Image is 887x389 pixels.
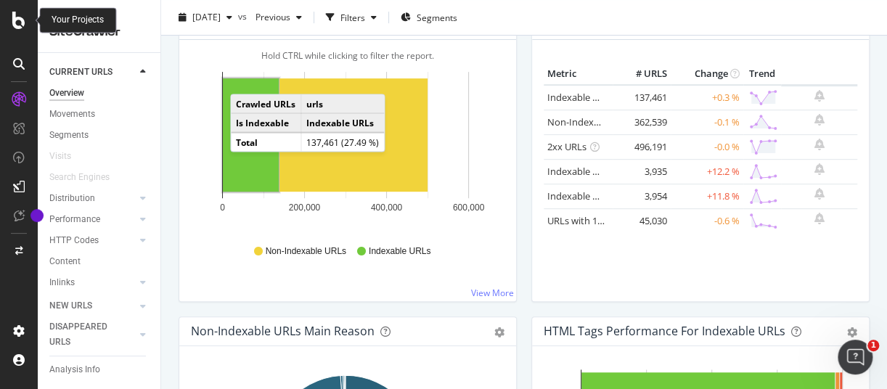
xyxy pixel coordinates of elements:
[49,65,136,80] a: CURRENT URLS
[49,233,136,248] a: HTTP Codes
[301,94,385,113] td: urls
[49,65,113,80] div: CURRENT URLS
[547,189,706,202] a: Indexable URLs with Bad Description
[238,9,250,22] span: vs
[192,11,221,23] span: 2025 Oct. 11th
[814,90,825,102] div: bell-plus
[173,6,238,29] button: [DATE]
[49,86,150,101] a: Overview
[814,163,825,175] div: bell-plus
[49,319,136,350] a: DISAPPEARED URLS
[395,6,463,29] button: Segments
[191,324,375,338] div: Non-Indexable URLs Main Reason
[847,327,857,337] div: gear
[838,340,872,374] iframe: Intercom live chat
[49,298,92,314] div: NEW URLS
[49,170,124,185] a: Search Engines
[49,275,136,290] a: Inlinks
[49,298,136,314] a: NEW URLS
[547,115,636,128] a: Non-Indexable URLs
[671,134,743,159] td: -0.0 %
[49,149,86,164] a: Visits
[471,287,514,299] a: View More
[266,245,346,258] span: Non-Indexable URLs
[49,212,100,227] div: Performance
[49,362,100,377] div: Analysis Info
[49,319,123,350] div: DISAPPEARED URLS
[250,11,290,23] span: Previous
[49,149,71,164] div: Visits
[301,113,385,133] td: Indexable URLs
[613,184,671,208] td: 3,954
[547,91,614,104] a: Indexable URLs
[49,191,136,206] a: Distribution
[49,254,150,269] a: Content
[49,212,136,227] a: Performance
[613,208,671,233] td: 45,030
[49,275,75,290] div: Inlinks
[671,184,743,208] td: +11.8 %
[49,107,95,122] div: Movements
[369,245,430,258] span: Indexable URLs
[320,6,383,29] button: Filters
[743,63,781,85] th: Trend
[49,362,150,377] a: Analysis Info
[814,213,825,224] div: bell-plus
[49,128,150,143] a: Segments
[191,63,499,232] svg: A chart.
[613,63,671,85] th: # URLS
[613,85,671,110] td: 137,461
[814,188,825,200] div: bell-plus
[49,233,99,248] div: HTTP Codes
[613,159,671,184] td: 3,935
[220,202,225,213] text: 0
[671,85,743,110] td: +0.3 %
[49,254,81,269] div: Content
[544,324,785,338] div: HTML Tags Performance for Indexable URLs
[671,159,743,184] td: +12.2 %
[49,170,110,185] div: Search Engines
[453,202,485,213] text: 600,000
[671,208,743,233] td: -0.6 %
[52,14,104,26] div: Your Projects
[49,86,84,101] div: Overview
[814,139,825,150] div: bell-plus
[250,6,308,29] button: Previous
[49,128,89,143] div: Segments
[547,165,669,178] a: Indexable URLs with Bad H1
[544,63,613,85] th: Metric
[417,11,457,23] span: Segments
[613,110,671,134] td: 362,539
[371,202,403,213] text: 400,000
[671,110,743,134] td: -0.1 %
[814,114,825,126] div: bell-plus
[613,134,671,159] td: 496,191
[30,209,44,222] div: Tooltip anchor
[547,140,586,153] a: 2xx URLs
[231,133,301,152] td: Total
[231,94,301,113] td: Crawled URLs
[340,11,365,23] div: Filters
[301,133,385,152] td: 137,461 (27.49 %)
[867,340,879,351] span: 1
[547,214,654,227] a: URLs with 1 Follow Inlink
[289,202,321,213] text: 200,000
[49,107,150,122] a: Movements
[671,63,743,85] th: Change
[494,327,504,337] div: gear
[49,191,95,206] div: Distribution
[231,113,301,133] td: Is Indexable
